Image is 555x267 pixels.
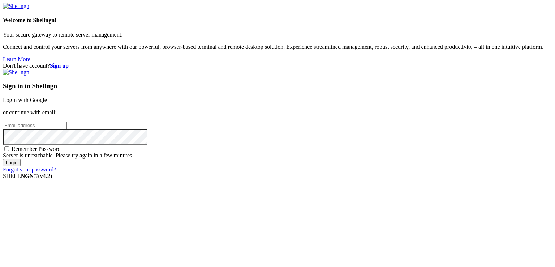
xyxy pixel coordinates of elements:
[3,44,552,50] p: Connect and control your servers from anywhere with our powerful, browser-based terminal and remo...
[3,69,29,76] img: Shellngn
[3,17,552,24] h4: Welcome to Shellngn!
[3,109,552,116] p: or continue with email:
[3,173,52,179] span: SHELL ©
[3,3,29,9] img: Shellngn
[3,56,30,62] a: Learn More
[3,122,67,129] input: Email address
[3,82,552,90] h3: Sign in to Shellngn
[3,97,47,103] a: Login with Google
[4,146,9,151] input: Remember Password
[21,173,34,179] b: NGN
[3,152,552,159] div: Server is unreachable. Please try again in a few minutes.
[3,63,552,69] div: Don't have account?
[38,173,52,179] span: 4.2.0
[3,159,21,166] input: Login
[50,63,69,69] a: Sign up
[3,166,56,173] a: Forgot your password?
[3,31,552,38] p: Your secure gateway to remote server management.
[12,146,61,152] span: Remember Password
